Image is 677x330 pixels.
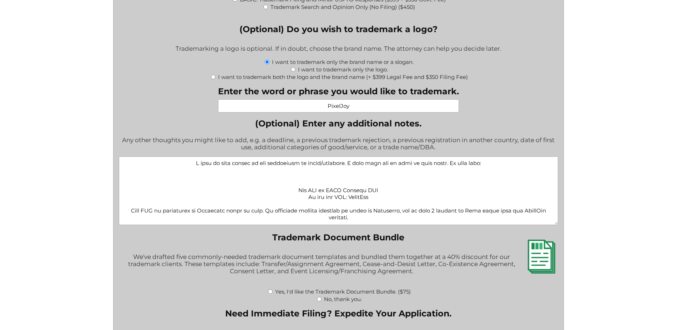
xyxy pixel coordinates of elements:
[272,232,404,242] legend: Trademark Document Bundle
[119,249,558,287] div: We've drafted five commonly-needed trademark document templates and bundled them together at a 40...
[119,40,558,58] div: Trademarking a logo is optional. If in doubt, choose the brand name. The attorney can help you de...
[218,74,468,80] label: I want to trademark both the logo and the brand name (+ $399 Legal Fee and $350 Filing Fee)
[524,240,558,274] img: Trademark Document Bundle
[272,59,414,65] label: I want to trademark only the brand name or a slogan.
[119,132,558,156] div: Any other thoughts you might like to add, e.g. a deadline, a previous trademark rejection, a prev...
[218,86,459,96] label: Enter the word or phrase you would like to trademark.
[275,288,411,295] label: Yes, I'd like the Trademark Document Bundle. ($75)
[119,118,558,129] label: (Optional) Enter any additional notes.
[218,99,459,112] input: Examples: Apple, Macbook, Think Different, etc.
[239,24,438,34] legend: (Optional) Do you wish to trademark a logo?
[324,296,362,302] label: No, thank you.
[298,66,388,73] label: I want to trademark only the logo.
[271,4,415,10] label: Trademark Search and Opinion Only (No Filing) ($450)
[225,308,451,319] legend: Need Immediate Filing? Expedite Your Application.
